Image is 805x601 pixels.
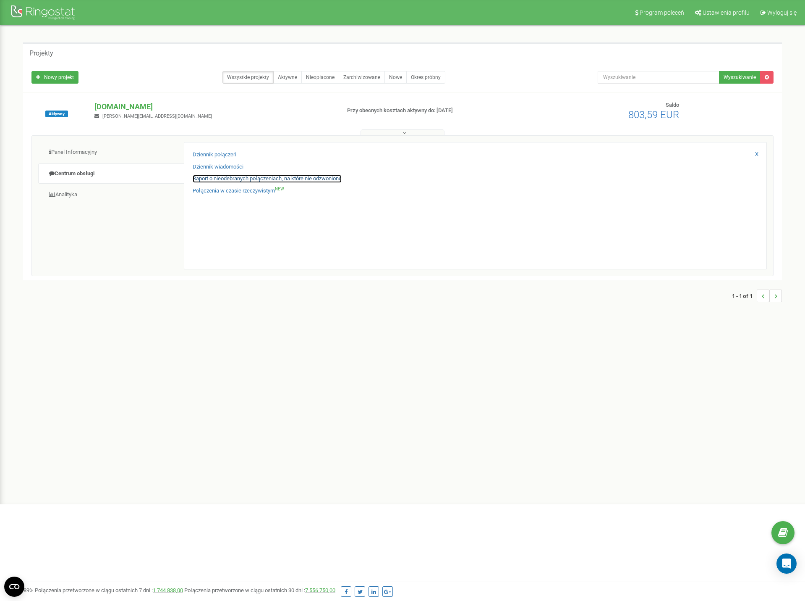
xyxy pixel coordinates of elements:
span: Saldo [666,102,679,108]
a: Wszystkie projekty [222,71,274,84]
span: 1 - 1 of 1 [732,290,757,302]
span: [PERSON_NAME][EMAIL_ADDRESS][DOMAIN_NAME] [102,113,212,119]
div: Open Intercom Messenger [776,554,797,574]
a: Połączenia w czasie rzeczywistymNEW [193,187,284,195]
p: [DOMAIN_NAME] [94,101,333,112]
a: Centrum obsługi [38,163,184,184]
span: Aktywny [45,111,68,117]
input: Wyszukiwanie [598,71,720,84]
a: Aktywne [273,71,302,84]
a: Okres próbny [406,71,445,84]
a: Panel Informacyjny [38,142,184,163]
a: Dziennik wiadomości [193,163,243,171]
a: Raport o nieodebranych połączeniach, na które nie odzwoniono [193,175,342,183]
a: X [755,150,758,158]
a: Nowe [384,71,407,84]
button: Wyszukiwanie [719,71,761,84]
span: Program poleceń [640,9,684,16]
a: Zarchiwizowane [339,71,385,84]
button: Open CMP widget [4,577,24,597]
span: 803,59 EUR [628,109,679,121]
a: Nieopłacone [301,71,339,84]
span: Ustawienia profilu [703,9,750,16]
nav: ... [732,281,782,311]
a: Dziennik połączeń [193,151,236,159]
a: Analityka [38,185,184,205]
span: Wyloguj się [767,9,797,16]
sup: NEW [275,187,284,191]
p: Przy obecnych kosztach aktywny do: [DATE] [347,107,523,115]
a: Nowy projekt [31,71,78,84]
h5: Projekty [29,50,53,57]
